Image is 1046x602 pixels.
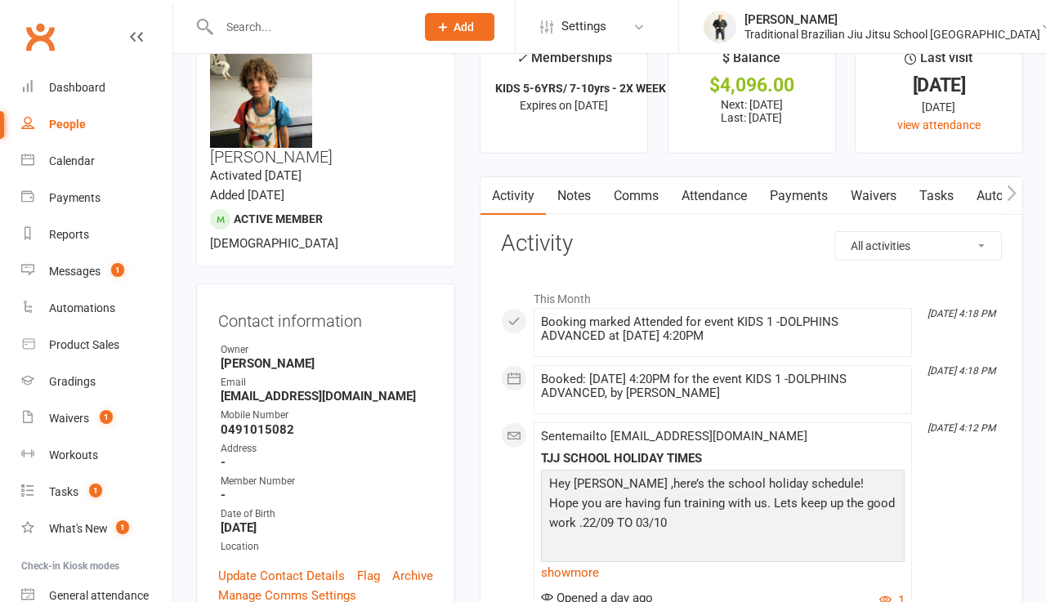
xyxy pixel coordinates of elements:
time: Added [DATE] [210,188,284,203]
h3: [PERSON_NAME] [210,46,441,166]
strong: KIDS 5-6YRS/ 7-10yrs - 2X WEEK [495,82,666,95]
div: People [49,118,86,131]
a: Update Contact Details [218,566,345,586]
div: [PERSON_NAME] [744,12,1040,27]
img: image1731395088.png [210,46,312,148]
a: Dashboard [21,69,172,106]
a: Attendance [670,177,758,215]
div: Traditional Brazilian Jiu Jitsu School [GEOGRAPHIC_DATA] [744,27,1040,42]
a: Reports [21,216,172,253]
img: thumb_image1732515240.png [704,11,736,43]
a: Payments [758,177,839,215]
div: Automations [49,301,115,314]
div: Tasks [49,485,78,498]
strong: 0491015082 [221,422,433,437]
div: $4,096.00 [683,77,820,94]
input: Search... [214,16,404,38]
strong: [DATE] [221,520,433,535]
h3: Contact information [218,305,433,330]
a: Flag [357,566,380,586]
span: [DEMOGRAPHIC_DATA] [210,236,338,251]
span: 1 [111,263,124,277]
div: [DATE] [870,98,1008,116]
div: TJJ SCHOOL HOLIDAY TIMES [541,452,905,466]
div: Memberships [516,47,612,78]
a: Clubworx [20,16,60,57]
span: Expires on [DATE] [520,99,608,112]
a: Tasks [908,177,965,215]
div: Location [221,539,433,555]
div: Workouts [49,448,98,462]
div: Gradings [49,375,96,388]
strong: - [221,488,433,502]
div: [DATE] [870,77,1008,94]
i: [DATE] 4:12 PM [928,422,995,434]
div: Booked: [DATE] 4:20PM for the event KIDS 1 -DOLPHINS ADVANCED, by [PERSON_NAME] [541,372,905,400]
div: What's New [49,522,108,535]
div: Payments [49,191,101,204]
i: [DATE] 4:18 PM [928,365,995,377]
span: 1 [100,410,113,424]
span: 1 [89,484,102,497]
a: Product Sales [21,327,172,363]
a: Workouts [21,437,172,474]
a: Notes [546,177,602,215]
strong: - [221,455,433,470]
strong: [EMAIL_ADDRESS][DOMAIN_NAME] [221,389,433,404]
h3: Activity [501,231,1002,256]
a: Tasks 1 [21,474,172,511]
div: Last visit [905,47,972,77]
i: ✓ [516,51,527,66]
span: Settings [561,8,606,45]
a: People [21,106,172,143]
a: Waivers [839,177,908,215]
li: This Month [501,282,1002,308]
span: Active member [234,212,323,225]
div: Email [221,375,433,390]
div: Mobile Number [221,408,433,423]
div: Reports [49,228,89,241]
a: Archive [392,566,433,586]
a: Automations [21,290,172,327]
a: Activity [481,177,546,215]
a: Payments [21,180,172,216]
div: Waivers [49,412,89,425]
a: show more [541,561,905,584]
div: Product Sales [49,338,119,351]
p: CLICK HERE TO CHECK THE TIME TABLE [545,560,901,584]
div: General attendance [49,589,149,602]
strong: [PERSON_NAME] [221,356,433,371]
a: view attendance [897,118,981,132]
a: Waivers 1 [21,400,172,437]
div: $ Balance [722,47,780,77]
div: Dashboard [49,81,105,94]
a: What's New1 [21,511,172,547]
div: Calendar [49,154,95,167]
a: Calendar [21,143,172,180]
time: Activated [DATE] [210,168,302,183]
span: Add [454,20,474,33]
div: Address [221,441,433,457]
a: Messages 1 [21,253,172,290]
div: Booking marked Attended for event KIDS 1 -DOLPHINS ADVANCED at [DATE] 4:20PM [541,315,905,343]
i: [DATE] 4:18 PM [928,308,995,319]
p: Hey [PERSON_NAME] ,here’s the school holiday schedule! Hope you are having fun training with us. ... [545,474,901,537]
div: Owner [221,342,433,358]
span: Sent email to [EMAIL_ADDRESS][DOMAIN_NAME] [541,429,807,444]
div: Messages [49,265,101,278]
p: Next: [DATE] Last: [DATE] [683,98,820,124]
div: Member Number [221,474,433,489]
div: Date of Birth [221,506,433,522]
span: 1 [116,520,129,534]
a: Gradings [21,363,172,400]
a: Comms [602,177,670,215]
button: Add [425,13,494,41]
